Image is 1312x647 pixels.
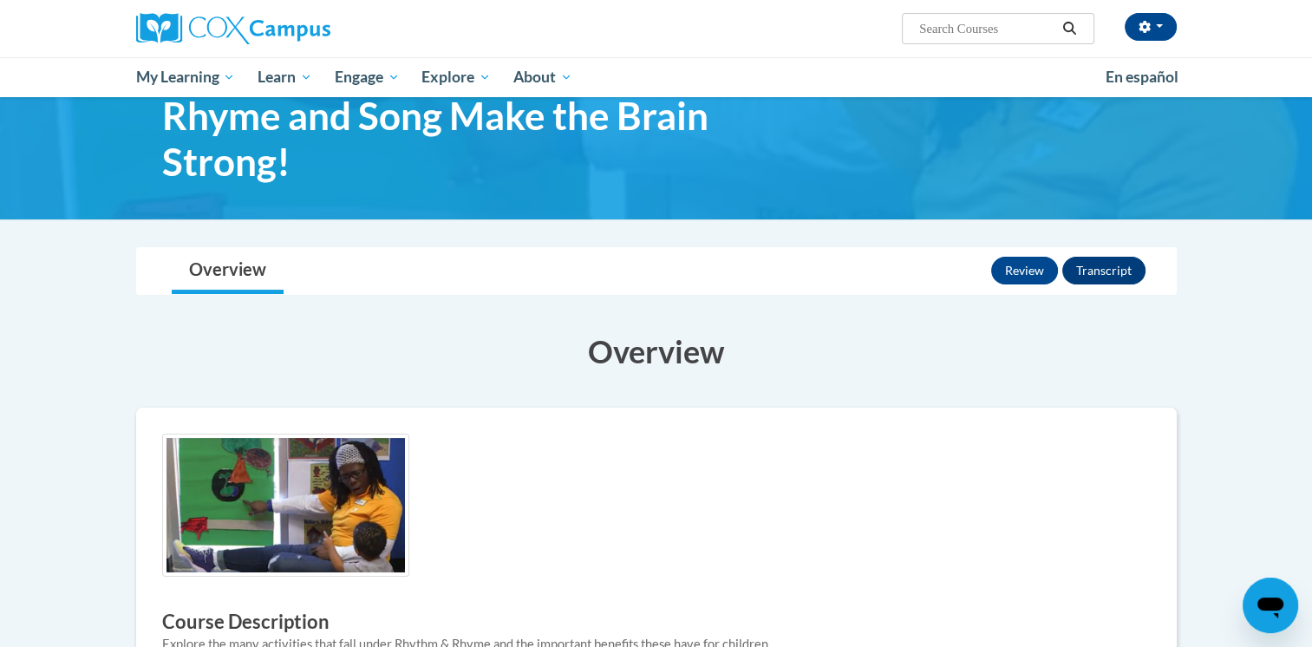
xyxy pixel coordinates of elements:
[162,93,760,185] span: Rhyme and Song Make the Brain Strong!
[246,57,323,97] a: Learn
[136,13,466,44] a: Cox Campus
[258,67,312,88] span: Learn
[502,57,584,97] a: About
[125,57,247,97] a: My Learning
[110,57,1203,97] div: Main menu
[1243,578,1298,633] iframe: Button to launch messaging window
[335,67,400,88] span: Engage
[917,18,1056,39] input: Search Courses
[1056,18,1082,39] button: Search
[421,67,491,88] span: Explore
[136,13,330,44] img: Cox Campus
[513,67,572,88] span: About
[410,57,502,97] a: Explore
[172,248,284,294] a: Overview
[162,434,409,577] img: Course logo image
[991,257,1058,284] button: Review
[1106,68,1178,86] span: En español
[1094,59,1190,95] a: En español
[323,57,411,97] a: Engage
[162,609,1151,636] h3: Course Description
[135,67,235,88] span: My Learning
[1125,13,1177,41] button: Account Settings
[1062,257,1146,284] button: Transcript
[136,330,1177,373] h3: Overview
